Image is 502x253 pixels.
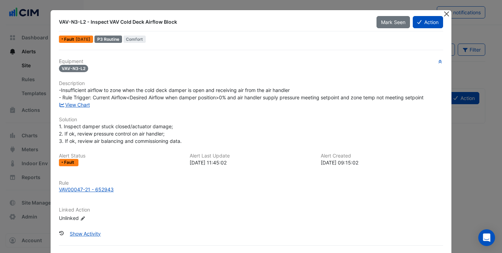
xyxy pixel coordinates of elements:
[321,159,443,166] div: [DATE] 09:15:02
[59,214,143,222] div: Unlinked
[65,228,105,240] button: Show Activity
[443,10,450,17] button: Close
[59,102,90,108] a: View Chart
[59,87,424,100] span: -Insufficient airflow to zone when the cold deck damper is open and receiving air from the air ha...
[381,19,405,25] span: Mark Seen
[59,153,181,159] h6: Alert Status
[59,65,88,72] span: VAV-N3-L2
[321,153,443,159] h6: Alert Created
[59,207,443,213] h6: Linked Action
[478,229,495,246] div: Open Intercom Messenger
[59,18,368,25] div: VAV-N3-L2 - Inspect VAV Cold Deck Airflow Block
[59,180,443,186] h6: Rule
[64,37,76,41] span: Fault
[59,186,443,193] a: VAV00047-21 - 652943
[59,117,443,123] h6: Solution
[123,36,146,43] span: Comfort
[59,123,182,144] span: 1. Inspect damper stuck closed/actuator damage; 2. If ok, review pressure control on air handler;...
[80,216,85,221] fa-icon: Edit Linked Action
[59,59,443,64] h6: Equipment
[413,16,443,28] button: Action
[64,160,76,164] span: Fault
[376,16,410,28] button: Mark Seen
[59,80,443,86] h6: Description
[190,159,312,166] div: [DATE] 11:45:02
[76,37,90,42] span: Fri 19-Sep-2025 03:45 CEST
[59,186,114,193] div: VAV00047-21 - 652943
[190,153,312,159] h6: Alert Last Update
[94,36,122,43] div: P3 Routine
